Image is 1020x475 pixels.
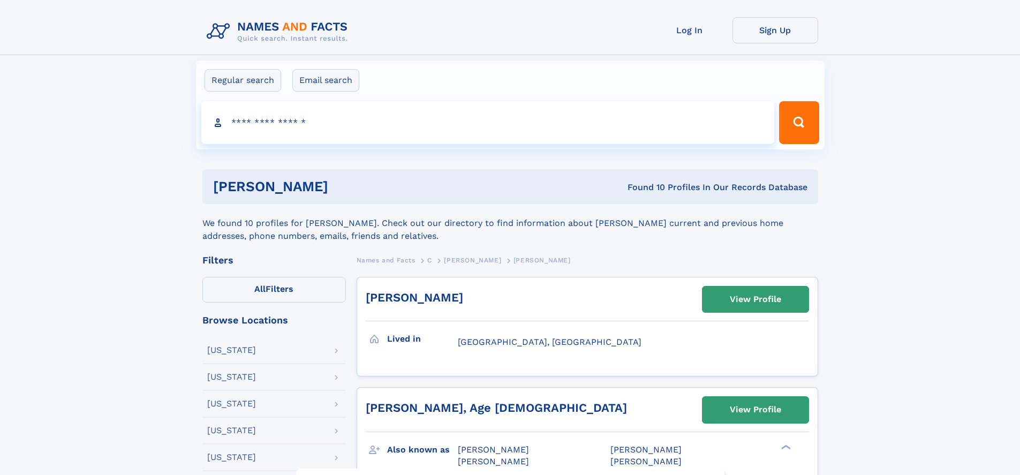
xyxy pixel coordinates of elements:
[478,182,807,193] div: Found 10 Profiles In Our Records Database
[732,17,818,43] a: Sign Up
[647,17,732,43] a: Log In
[610,456,682,466] span: [PERSON_NAME]
[779,443,791,450] div: ❯
[730,287,781,312] div: View Profile
[444,257,501,264] span: [PERSON_NAME]
[366,401,627,414] a: [PERSON_NAME], Age [DEMOGRAPHIC_DATA]
[207,399,256,408] div: [US_STATE]
[387,441,458,459] h3: Also known as
[458,444,529,455] span: [PERSON_NAME]
[702,397,809,423] a: View Profile
[207,453,256,462] div: [US_STATE]
[201,101,775,144] input: search input
[202,315,346,325] div: Browse Locations
[207,373,256,381] div: [US_STATE]
[207,346,256,355] div: [US_STATE]
[458,337,641,347] span: [GEOGRAPHIC_DATA], [GEOGRAPHIC_DATA]
[366,291,463,304] a: [PERSON_NAME]
[610,444,682,455] span: [PERSON_NAME]
[702,286,809,312] a: View Profile
[513,257,571,264] span: [PERSON_NAME]
[213,180,478,193] h1: [PERSON_NAME]
[444,253,501,267] a: [PERSON_NAME]
[254,284,266,294] span: All
[427,253,432,267] a: C
[202,255,346,265] div: Filters
[427,257,432,264] span: C
[387,330,458,348] h3: Lived in
[202,204,818,243] div: We found 10 profiles for [PERSON_NAME]. Check out our directory to find information about [PERSON...
[207,426,256,435] div: [US_STATE]
[205,69,281,92] label: Regular search
[202,277,346,303] label: Filters
[730,397,781,422] div: View Profile
[202,17,357,46] img: Logo Names and Facts
[458,456,529,466] span: [PERSON_NAME]
[779,101,819,144] button: Search Button
[292,69,359,92] label: Email search
[357,253,415,267] a: Names and Facts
